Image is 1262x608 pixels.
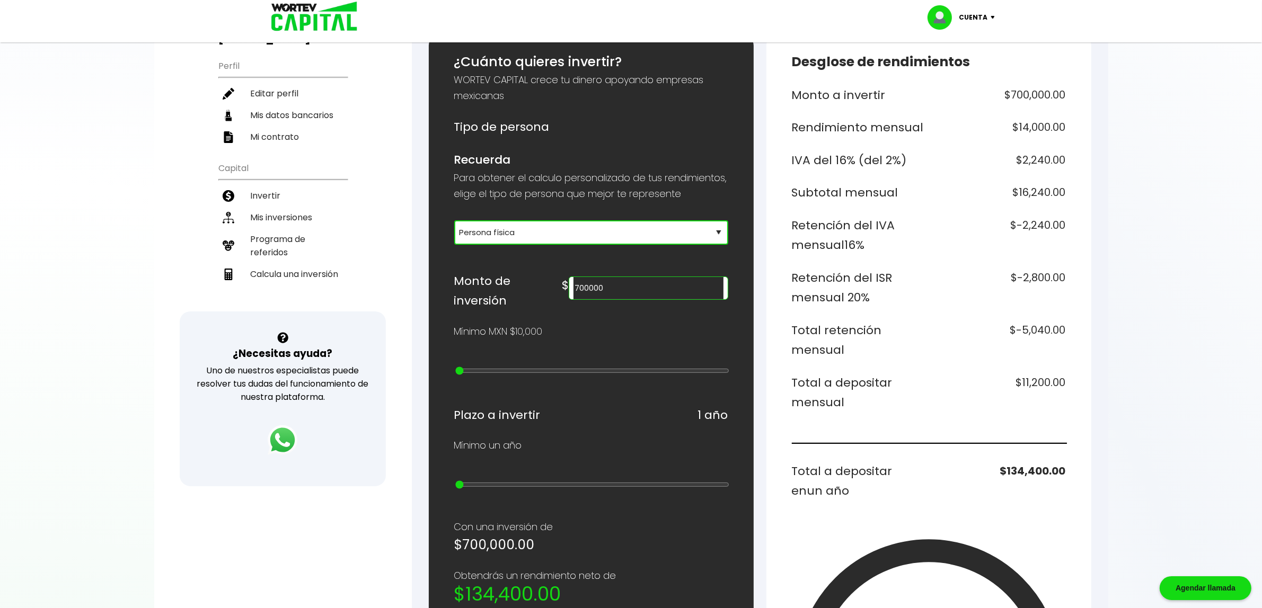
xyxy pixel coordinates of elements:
[218,185,347,207] a: Invertir
[792,268,925,308] h6: Retención del ISR mensual 20%
[792,85,925,105] h6: Monto a invertir
[959,10,988,25] p: Cuenta
[792,150,925,171] h6: IVA del 16% (del 2%)
[792,373,925,413] h6: Total a depositar mensual
[792,216,925,255] h6: Retención del IVA mensual 16%
[454,72,728,104] p: WORTEV CAPITAL crece tu dinero apoyando empresas mexicanas
[454,584,728,605] h2: $134,400.00
[218,263,347,285] a: Calcula una inversión
[454,52,728,72] h5: ¿Cuánto quieres invertir?
[218,83,347,104] a: Editar perfil
[223,88,234,100] img: editar-icon.952d3147.svg
[223,110,234,121] img: datos-icon.10cf9172.svg
[933,183,1066,203] h6: $16,240.00
[218,156,347,311] ul: Capital
[933,320,1066,360] h6: $-5,040.00
[223,131,234,143] img: contrato-icon.f2db500c.svg
[218,19,347,46] h3: Buen día,
[792,52,1066,72] h5: Desglose de rendimientos
[454,150,728,170] h6: Recuerda
[933,150,1066,171] h6: $2,240.00
[933,85,1066,105] h6: $700,000.00
[988,16,1002,19] img: icon-down
[233,346,332,361] h3: ¿Necesitas ayuda?
[454,519,728,535] p: Con una inversión de
[223,269,234,280] img: calculadora-icon.17d418c4.svg
[454,170,728,202] p: Para obtener el calculo personalizado de tus rendimientos, elige el tipo de persona que mejor te ...
[223,190,234,202] img: invertir-icon.b3b967d7.svg
[792,118,925,138] h6: Rendimiento mensual
[454,271,562,311] h6: Monto de inversión
[454,568,728,584] p: Obtendrás un rendimiento neto de
[218,126,347,148] a: Mi contrato
[933,373,1066,413] h6: $11,200.00
[223,240,234,252] img: recomiendanos-icon.9b8e9327.svg
[454,405,541,425] h6: Plazo a invertir
[933,461,1066,501] h6: $134,400.00
[268,425,297,455] img: logos_whatsapp-icon.242b2217.svg
[933,268,1066,308] h6: $-2,800.00
[193,364,372,404] p: Uno de nuestros especialistas puede resolver tus dudas del funcionamiento de nuestra plataforma.
[454,535,728,555] h5: $700,000.00
[218,54,347,148] ul: Perfil
[454,437,522,453] p: Mínimo un año
[792,320,925,360] h6: Total retención mensual
[454,324,543,339] p: Mínimo MXN $10,000
[562,275,569,296] h6: $
[454,117,728,137] h6: Tipo de persona
[792,461,925,501] h6: Total a depositar en un año
[928,5,959,30] img: profile-image
[223,212,234,223] img: inversiones-icon.6695dc30.svg
[218,228,347,263] a: Programa de referidos
[698,405,728,425] h6: 1 año
[792,183,925,203] h6: Subtotal mensual
[218,207,347,228] a: Mis inversiones
[1160,576,1251,600] div: Agendar llamada
[933,216,1066,255] h6: $-2,240.00
[218,104,347,126] a: Mis datos bancarios
[933,118,1066,138] h6: $14,000.00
